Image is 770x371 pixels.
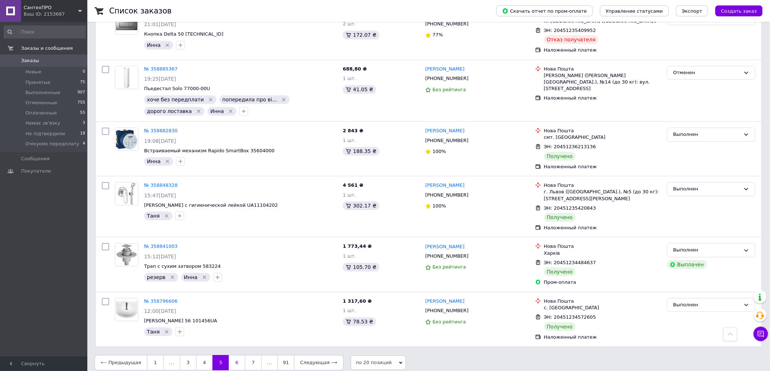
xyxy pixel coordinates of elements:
[433,149,446,154] span: 100%
[147,97,204,102] span: хоче без передплати
[343,138,356,143] span: 1 шт.
[433,319,466,324] span: Без рейтинга
[196,355,213,370] a: 4
[83,141,85,147] span: 4
[433,203,446,209] span: 100%
[343,85,376,94] div: 41.05 ₴
[544,225,661,231] div: Наложенный платеж
[25,69,41,75] span: Новые
[80,130,85,137] span: 18
[343,128,363,133] span: 2 843 ₴
[115,243,138,266] img: Фото товару
[343,147,379,156] div: 188.35 ₴
[343,308,356,313] span: 1 шт.
[144,86,210,91] a: Пьедестал Solo 77000-00U
[144,318,217,323] a: [PERSON_NAME] 56 101456UA
[147,213,160,219] span: Таня
[4,25,86,39] input: Поиск
[245,355,262,370] a: 7
[115,12,138,34] img: Фото товару
[21,168,51,174] span: Покупатели
[115,298,138,321] a: Фото товару
[721,8,757,14] span: Создать заказ
[180,355,196,370] a: 3
[147,42,160,48] span: Инна
[25,130,65,137] span: Не підтвердили
[278,355,294,370] a: 91
[544,305,661,311] div: с. [GEOGRAPHIC_DATA]
[343,253,356,259] span: 1 шт.
[544,128,661,134] div: Нова Пошта
[424,306,470,315] div: [PHONE_NUMBER]
[78,89,85,96] span: 907
[115,243,138,266] a: Фото товару
[343,76,356,81] span: 1 шт.
[544,322,576,331] div: Получено
[496,5,593,16] button: Скачать отчет по пром-оплате
[667,260,707,269] div: Выплачен
[24,11,87,17] div: Ваш ID: 2153687
[164,213,170,219] svg: Удалить метку
[144,128,178,133] a: № 358882830
[425,128,465,134] a: [PERSON_NAME]
[754,327,768,341] button: Чат с покупателем
[115,298,138,321] img: Фото товару
[544,250,661,257] div: Харків
[673,185,741,193] div: Выполнен
[343,182,363,188] span: 4 561 ₴
[544,298,661,305] div: Нова Пошта
[144,263,221,269] a: Трап с сухим затвором 583224
[25,120,60,126] span: Немає зв'язку
[115,66,138,89] img: Фото товару
[115,11,138,35] a: Фото товару
[544,267,576,276] div: Получено
[213,355,229,370] a: 5
[502,8,587,14] span: Скачать отчет по пром-оплате
[164,158,170,164] svg: Удалить метку
[115,182,138,205] img: Фото товару
[144,76,176,82] span: 19:25[DATE]
[170,274,175,280] svg: Удалить метку
[25,110,57,116] span: Оплаченные
[229,355,245,370] a: 6
[262,355,278,370] span: ...
[147,274,166,280] span: резерв
[673,69,741,77] div: Отменен
[544,260,596,265] span: ЭН: 20451234484637
[196,108,202,114] svg: Удалить метку
[343,192,356,198] span: 1 шт.
[115,182,138,205] a: Фото товару
[294,355,344,370] a: Следующая
[281,97,287,102] svg: Удалить метку
[115,128,138,150] img: Фото товару
[343,317,376,326] div: 78.53 ₴
[544,279,661,286] div: Пром-оплата
[544,189,661,202] div: г. Львов ([GEOGRAPHIC_DATA].), №5 (до 30 кг): [STREET_ADDRESS][PERSON_NAME]
[144,202,278,208] a: [PERSON_NAME] с гигиенической лейкой UA11104202
[424,251,470,261] div: [PHONE_NUMBER]
[21,45,73,52] span: Заказы и сообщения
[544,47,661,53] div: Наложенный платеж
[343,263,379,271] div: 105.70 ₴
[184,274,198,280] span: Инна
[208,97,214,102] svg: Удалить метку
[147,108,192,114] span: дорого лоставка
[21,57,39,64] span: Заказы
[544,134,661,141] div: смт. [GEOGRAPHIC_DATA]
[25,100,57,106] span: Отмененные
[425,243,465,250] a: [PERSON_NAME]
[544,334,661,340] div: Наложенный платеж
[109,7,172,15] h1: Список заказов
[202,274,207,280] svg: Удалить метку
[715,5,763,16] button: Создать заказ
[95,355,147,370] a: Предыдущая
[25,141,79,147] span: Очікуємо передплату
[351,355,406,370] span: по 20 позиций
[144,148,275,153] a: Встраиваемый механизм Rapido SmartBox 35604000
[228,108,234,114] svg: Удалить метку
[222,97,277,102] span: попередила про ві...
[544,95,661,101] div: Наложенный платеж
